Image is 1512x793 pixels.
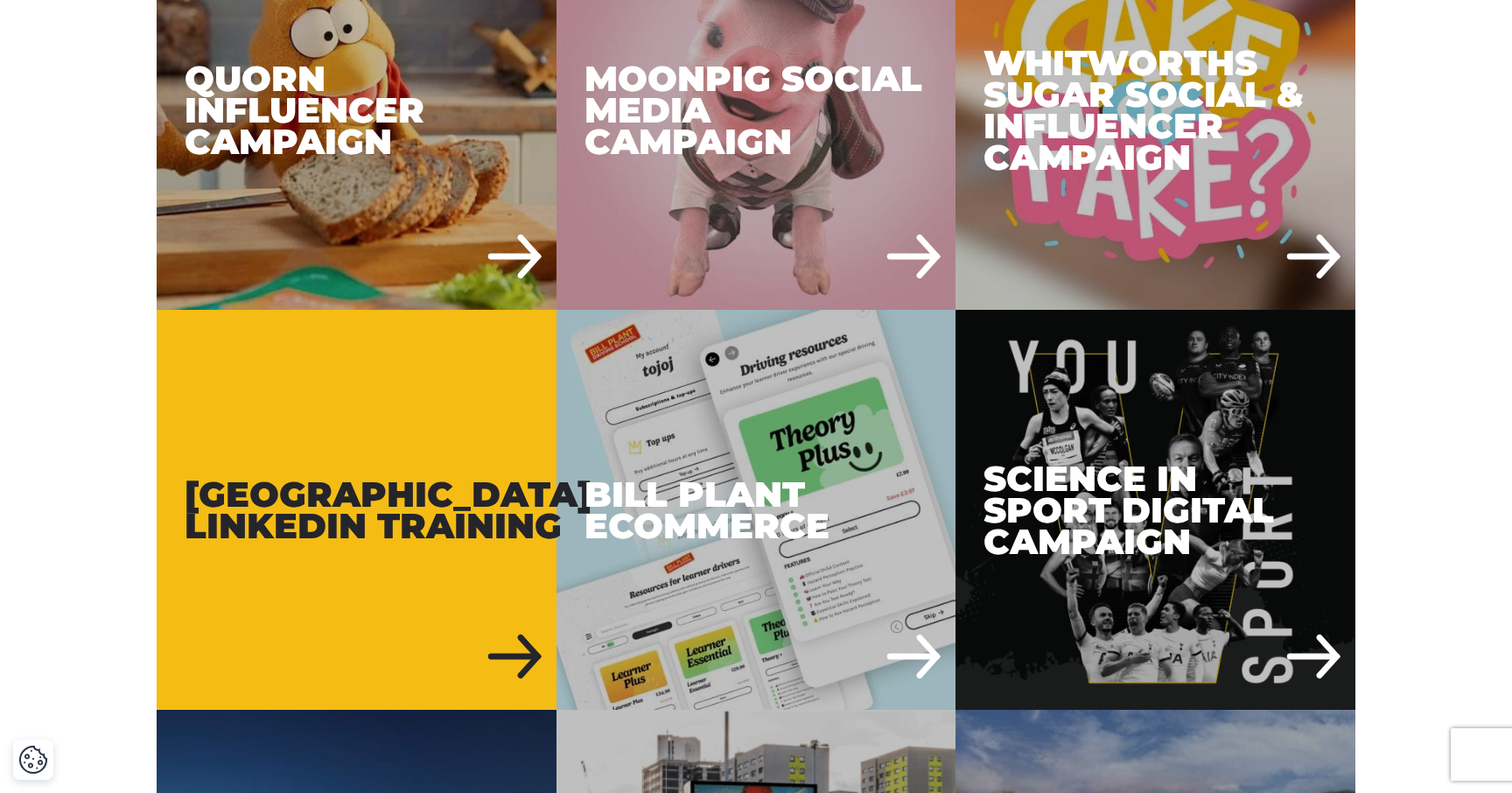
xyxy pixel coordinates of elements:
[556,310,956,710] div: Bill Plant eCommerce
[556,310,956,710] a: Bill Plant eCommerce Bill Plant eCommerce
[157,310,556,710] div: [GEOGRAPHIC_DATA] LinkedIn Training
[18,745,48,775] button: Cookie Settings
[955,310,1355,710] a: Science in Sport Digital Campaign Science in Sport Digital Campaign
[18,745,48,775] img: Revisit consent button
[955,310,1355,710] div: Science in Sport Digital Campaign
[157,310,556,710] a: University of Birmingham LinkedIn Training [GEOGRAPHIC_DATA] LinkedIn Training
